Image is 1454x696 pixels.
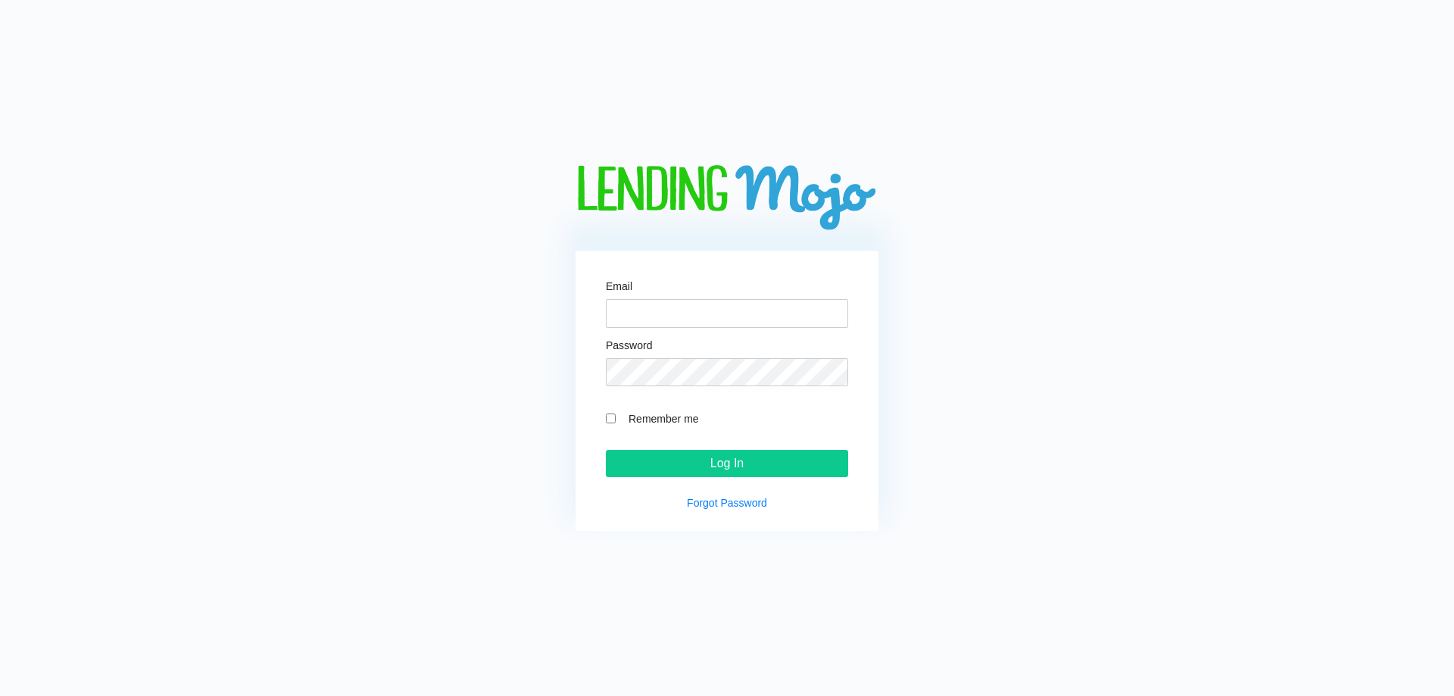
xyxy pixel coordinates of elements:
label: Password [606,340,652,351]
label: Email [606,281,632,292]
input: Log In [606,450,848,477]
img: logo-big.png [576,165,878,233]
label: Remember me [621,410,848,427]
a: Forgot Password [687,497,767,509]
